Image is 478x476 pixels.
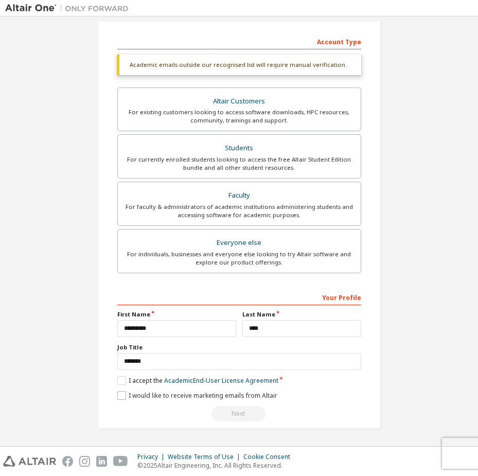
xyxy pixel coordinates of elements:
[124,155,355,172] div: For currently enrolled students looking to access the free Altair Student Edition bundle and all ...
[117,310,236,319] label: First Name
[62,456,73,467] img: facebook.svg
[117,289,361,305] div: Your Profile
[124,203,355,219] div: For faculty & administrators of academic institutions administering students and accessing softwa...
[3,456,56,467] img: altair_logo.svg
[117,376,278,385] label: I accept the
[117,391,277,400] label: I would like to receive marketing emails from Altair
[137,453,168,461] div: Privacy
[117,55,361,75] div: Academic emails outside our recognised list will require manual verification.
[164,376,278,385] a: Academic End-User License Agreement
[124,188,355,203] div: Faculty
[124,108,355,125] div: For existing customers looking to access software downloads, HPC resources, community, trainings ...
[242,310,361,319] label: Last Name
[124,236,355,250] div: Everyone else
[117,33,361,49] div: Account Type
[117,406,361,421] div: Provide a valid email to continue
[137,461,296,470] p: © 2025 Altair Engineering, Inc. All Rights Reserved.
[124,141,355,155] div: Students
[124,94,355,109] div: Altair Customers
[168,453,243,461] div: Website Terms of Use
[113,456,128,467] img: youtube.svg
[124,250,355,267] div: For individuals, businesses and everyone else looking to try Altair software and explore our prod...
[243,453,296,461] div: Cookie Consent
[117,343,361,351] label: Job Title
[5,3,134,13] img: Altair One
[96,456,107,467] img: linkedin.svg
[79,456,90,467] img: instagram.svg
